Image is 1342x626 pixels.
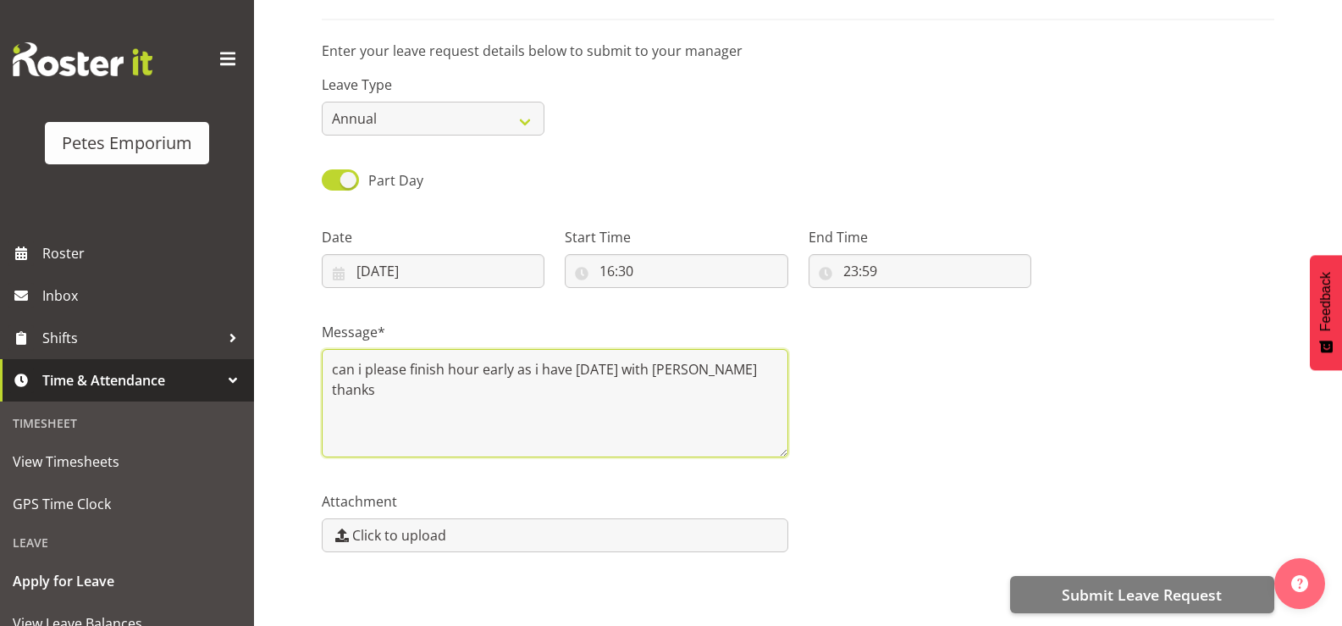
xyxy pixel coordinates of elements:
[565,254,787,288] input: Click to select...
[42,325,220,351] span: Shifts
[13,568,241,594] span: Apply for Leave
[4,560,250,602] a: Apply for Leave
[368,171,423,190] span: Part Day
[322,491,788,512] label: Attachment
[1310,255,1342,370] button: Feedback - Show survey
[42,283,246,308] span: Inbox
[4,483,250,525] a: GPS Time Clock
[1010,576,1274,613] button: Submit Leave Request
[809,227,1031,247] label: End Time
[1318,272,1334,331] span: Feedback
[809,254,1031,288] input: Click to select...
[4,525,250,560] div: Leave
[322,75,544,95] label: Leave Type
[13,491,241,517] span: GPS Time Clock
[4,406,250,440] div: Timesheet
[13,42,152,76] img: Rosterit website logo
[322,254,544,288] input: Click to select...
[4,440,250,483] a: View Timesheets
[352,525,446,546] span: Click to upload
[62,130,192,156] div: Petes Emporium
[565,227,787,247] label: Start Time
[322,322,788,342] label: Message*
[42,368,220,393] span: Time & Attendance
[322,227,544,247] label: Date
[13,449,241,474] span: View Timesheets
[1291,575,1308,592] img: help-xxl-2.png
[322,41,1274,61] p: Enter your leave request details below to submit to your manager
[42,241,246,266] span: Roster
[1062,584,1222,606] span: Submit Leave Request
